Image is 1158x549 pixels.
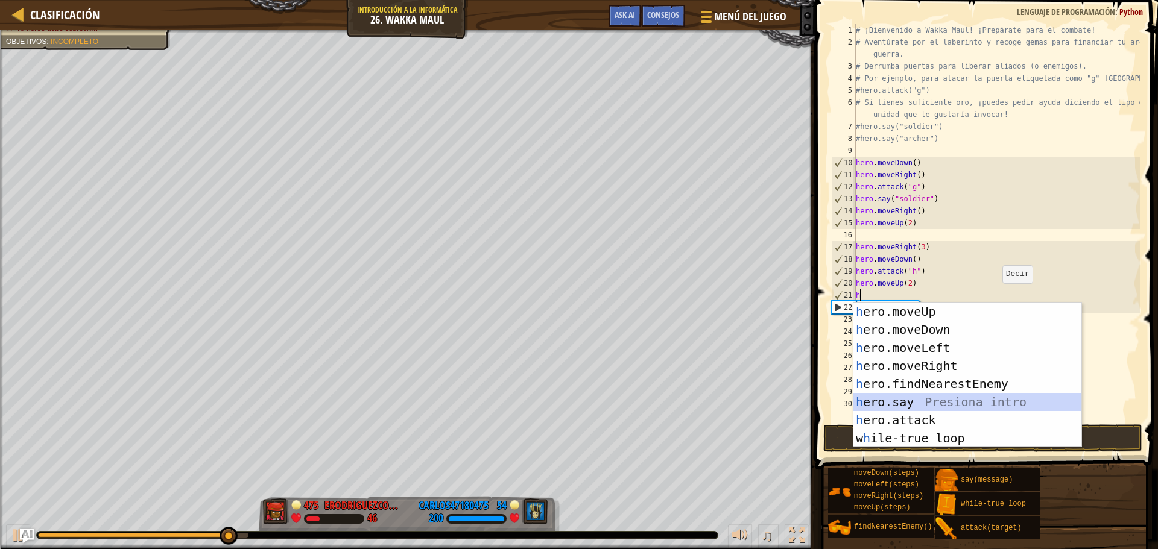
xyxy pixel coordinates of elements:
div: 16 [832,229,856,241]
span: say(message) [961,475,1013,484]
img: portrait.png [935,469,958,492]
button: ♫ [758,524,779,549]
div: Carlos47180475 [419,498,489,513]
div: 23 [832,313,856,325]
div: 4 [832,72,856,84]
div: 200 [429,513,443,524]
button: Ask AI [609,5,641,27]
span: moveLeft(steps) [854,480,919,489]
div: 22 [832,301,856,313]
div: 54 [495,498,507,509]
span: : [1115,6,1119,17]
div: Sign out [5,59,1153,70]
div: ERodriguezContreras 58672 [324,498,403,513]
span: moveDown(steps) [854,469,919,477]
img: portrait.png [828,480,851,503]
span: attack(target) [961,524,1022,532]
span: Lenguaje de programación [1017,6,1115,17]
div: 28 [832,374,856,386]
div: 17 [832,241,856,253]
div: 27 [832,362,856,374]
div: 14 [832,205,856,217]
a: Clasificación [24,7,100,23]
div: 25 [832,337,856,350]
span: findNearestEnemy() [854,522,932,531]
div: 12 [832,181,856,193]
span: ♫ [761,526,773,544]
div: 30 [832,398,856,410]
div: 24 [832,325,856,337]
div: 475 [304,498,318,509]
code: Decir [1006,269,1030,278]
img: thang_avatar_frame.png [263,498,289,524]
span: moveRight(steps) [854,492,923,500]
span: Ask AI [615,9,635,20]
span: Clasificación [30,7,100,23]
div: 8 [832,133,856,145]
div: Sort A > Z [5,5,1153,16]
div: 11 [832,169,856,181]
button: Ask AI [20,529,34,543]
button: Alterna pantalla completa. [785,524,809,549]
div: Sort New > Old [5,16,1153,27]
div: 20 [832,277,856,289]
div: Options [5,48,1153,59]
span: while-true loop [961,500,1026,508]
div: 15 [832,217,856,229]
div: 29 [832,386,856,398]
span: Consejos [647,9,679,20]
button: Ctrl + P: Play [6,524,30,549]
button: Menú del Juego [691,5,794,33]
div: 26 [832,350,856,362]
div: Rename [5,70,1153,81]
div: 2 [832,36,856,60]
div: Delete [5,37,1153,48]
div: 13 [832,193,856,205]
img: portrait.png [935,493,958,516]
div: 5 [832,84,856,96]
div: 3 [832,60,856,72]
div: 21 [832,289,856,301]
button: Ajustar volúmen [728,524,752,549]
img: portrait.png [935,517,958,540]
div: 46 [367,513,377,524]
div: Move To ... [5,81,1153,92]
div: 6 [832,96,856,121]
button: Correr ⇧↵ [823,424,1142,452]
div: 1 [832,24,856,36]
img: portrait.png [828,516,851,539]
span: Menú del Juego [714,9,786,25]
div: 10 [832,157,856,169]
div: 7 [832,121,856,133]
div: Move To ... [5,27,1153,37]
div: 19 [832,265,856,277]
span: Python [1119,6,1143,17]
span: moveUp(steps) [854,503,911,512]
div: 9 [832,145,856,157]
div: 18 [832,253,856,265]
img: thang_avatar_frame.png [522,498,548,524]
